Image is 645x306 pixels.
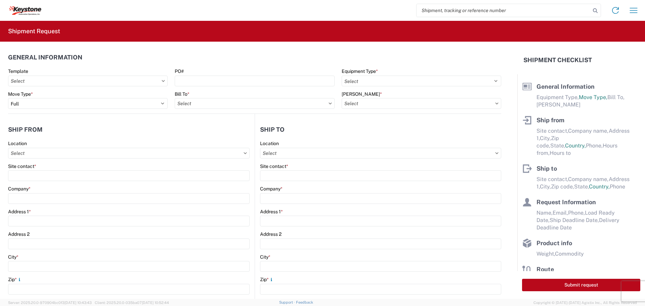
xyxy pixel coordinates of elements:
[8,126,43,133] h2: Ship from
[260,163,288,169] label: Site contact
[536,210,553,216] span: Name,
[523,56,592,64] h2: Shipment Checklist
[279,300,296,304] a: Support
[8,91,33,97] label: Move Type
[175,68,184,74] label: PO#
[536,101,580,108] span: [PERSON_NAME]
[555,251,584,257] span: Commodity
[260,231,282,237] label: Address 2
[540,135,551,141] span: City,
[8,140,27,146] label: Location
[8,76,168,86] input: Select
[260,186,283,192] label: Company
[610,183,625,190] span: Phone
[95,301,169,305] span: Client: 2025.20.0-035ba07
[8,148,250,159] input: Select
[342,68,378,74] label: Equipment Type
[8,186,31,192] label: Company
[260,276,274,282] label: Zip
[550,142,565,149] span: State,
[536,94,579,100] span: Equipment Type,
[589,183,610,190] span: Country,
[260,254,270,260] label: City
[536,266,554,273] span: Route
[568,210,585,216] span: Phone,
[522,279,640,291] button: Submit request
[551,183,574,190] span: Zip code,
[574,183,589,190] span: State,
[260,140,279,146] label: Location
[568,128,609,134] span: Company name,
[8,209,31,215] label: Address 1
[536,165,557,172] span: Ship to
[8,27,60,35] h2: Shipment Request
[260,209,283,215] label: Address 1
[342,98,501,109] input: Select
[536,83,595,90] span: General Information
[579,94,607,100] span: Move Type,
[175,91,189,97] label: Bill To
[142,301,169,305] span: [DATE] 10:52:44
[565,142,586,149] span: Country,
[8,254,18,260] label: City
[550,217,599,223] span: Ship Deadline Date,
[8,231,30,237] label: Address 2
[540,183,551,190] span: City,
[8,276,22,282] label: Zip
[8,68,28,74] label: Template
[296,300,313,304] a: Feedback
[586,142,603,149] span: Phone,
[536,176,568,182] span: Site contact,
[533,300,637,306] span: Copyright © [DATE]-[DATE] Agistix Inc., All Rights Reserved
[64,301,92,305] span: [DATE] 10:43:43
[607,94,625,100] span: Bill To,
[536,239,572,247] span: Product info
[553,210,568,216] span: Email,
[536,199,596,206] span: Request Information
[8,54,82,61] h2: General Information
[175,98,334,109] input: Select
[536,128,568,134] span: Site contact,
[8,301,92,305] span: Server: 2025.20.0-970904bc0f3
[260,148,501,159] input: Select
[568,176,609,182] span: Company name,
[550,150,571,156] span: Hours to
[342,91,382,97] label: [PERSON_NAME]
[417,4,591,17] input: Shipment, tracking or reference number
[8,163,36,169] label: Site contact
[260,126,285,133] h2: Ship to
[536,117,564,124] span: Ship from
[536,251,555,257] span: Weight,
